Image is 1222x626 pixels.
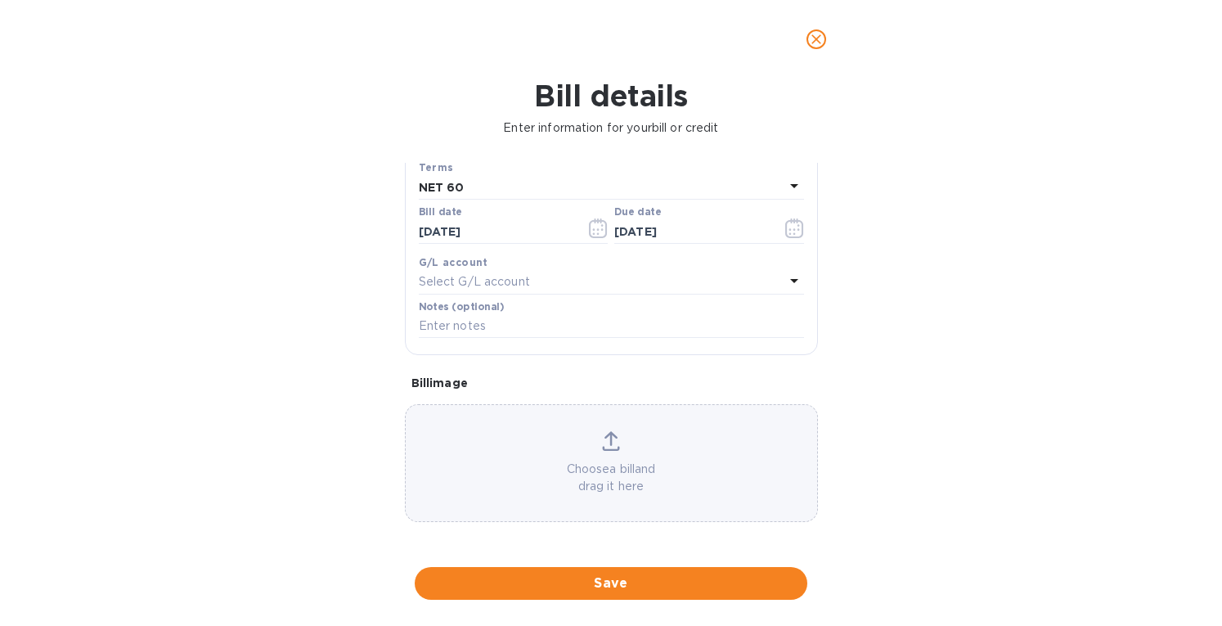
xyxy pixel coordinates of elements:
[13,119,1209,137] p: Enter information for your bill or credit
[13,79,1209,113] h1: Bill details
[614,208,661,218] label: Due date
[797,20,836,59] button: close
[411,375,811,391] p: Bill image
[415,567,807,600] button: Save
[419,302,505,312] label: Notes (optional)
[419,208,462,218] label: Bill date
[419,256,488,268] b: G/L account
[614,219,769,244] input: Due date
[419,273,530,290] p: Select G/L account
[428,574,794,593] span: Save
[419,314,804,339] input: Enter notes
[419,161,454,173] b: Terms
[406,461,817,495] p: Choose a bill and drag it here
[419,219,573,244] input: Select date
[419,181,465,194] b: NET 60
